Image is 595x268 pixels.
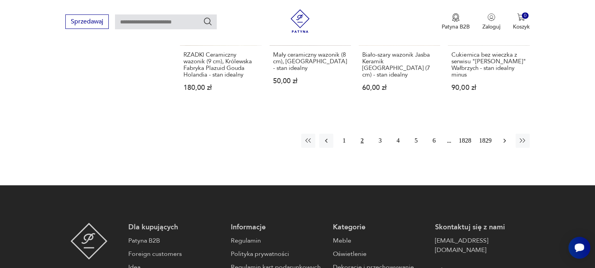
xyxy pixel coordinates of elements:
[451,52,526,78] h3: Cukiernica bez wieczka z serwisu "[PERSON_NAME]" Wałbrzych - stan idealny minus
[391,134,405,148] button: 4
[333,249,427,259] a: Oświetlenie
[452,13,460,22] img: Ikona medalu
[482,13,500,30] button: Zaloguj
[128,249,223,259] a: Foreign customers
[128,223,223,232] p: Dla kupujących
[513,23,530,30] p: Koszyk
[451,84,526,91] p: 90,00 zł
[362,52,437,78] h3: Biało-szary wazonik Jasba Keramik [GEOGRAPHIC_DATA] (7 cm) - stan idealny
[273,78,347,84] p: 50,00 zł
[442,23,470,30] p: Patyna B2B
[273,52,347,71] h3: Mały ceramiczny wazonik (8 cm), [GEOGRAPHIC_DATA] - stan idealny
[65,20,109,25] a: Sprzedawaj
[568,237,590,259] iframe: Smartsupp widget button
[435,223,529,232] p: Skontaktuj się z nami
[442,13,470,30] button: Patyna B2B
[337,134,351,148] button: 1
[435,236,529,255] a: [EMAIL_ADDRESS][DOMAIN_NAME]
[231,236,325,245] a: Regulamin
[183,84,258,91] p: 180,00 zł
[409,134,423,148] button: 5
[333,236,427,245] a: Meble
[70,223,108,259] img: Patyna - sklep z meblami i dekoracjami vintage
[128,236,223,245] a: Patyna B2B
[513,13,530,30] button: 0Koszyk
[457,134,473,148] button: 1828
[517,13,525,21] img: Ikona koszyka
[231,223,325,232] p: Informacje
[203,17,212,26] button: Szukaj
[288,9,312,33] img: Patyna - sklep z meblami i dekoracjami vintage
[522,13,528,19] div: 0
[231,249,325,259] a: Polityka prywatności
[373,134,387,148] button: 3
[333,223,427,232] p: Kategorie
[427,134,441,148] button: 6
[482,23,500,30] p: Zaloguj
[355,134,369,148] button: 2
[183,52,258,78] h3: RZADKI Ceramiczny wazonik (9 cm), Królewska Fabryka Plazuid Gouda Holandia - stan idealny
[362,84,437,91] p: 60,00 zł
[442,13,470,30] a: Ikona medaluPatyna B2B
[65,14,109,29] button: Sprzedawaj
[477,134,494,148] button: 1829
[487,13,495,21] img: Ikonka użytkownika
